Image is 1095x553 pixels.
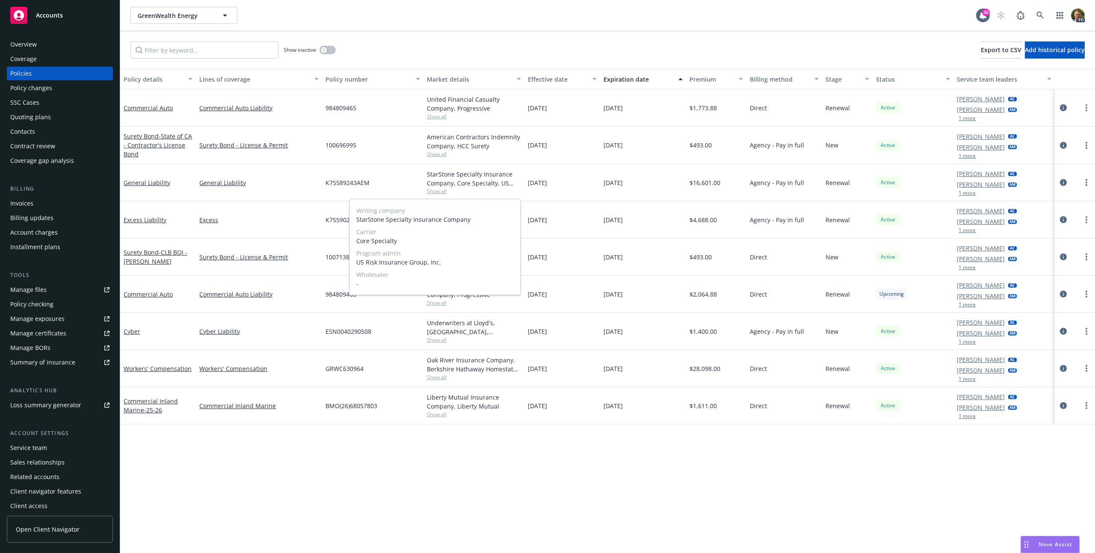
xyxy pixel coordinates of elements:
span: Upcoming [879,290,904,298]
a: Invoices [7,197,113,210]
button: GreenWealth Energy [130,7,237,24]
a: more [1081,140,1092,150]
a: [PERSON_NAME] [957,217,1005,226]
a: Account charges [7,226,113,239]
a: [PERSON_NAME] [957,355,1005,364]
span: Show inactive [284,46,316,53]
div: Drag to move [1021,536,1032,553]
span: ESN0040290508 [326,327,371,336]
span: - State of CA - Contractor's License Bond [124,132,192,158]
span: Manage exposures [7,312,113,326]
a: [PERSON_NAME] [957,132,1005,141]
a: more [1081,177,1092,188]
a: [PERSON_NAME] [957,143,1005,152]
div: Manage files [10,283,47,297]
a: [PERSON_NAME] [957,318,1005,327]
span: [DATE] [528,327,547,336]
a: [PERSON_NAME] [957,392,1005,401]
span: [DATE] [604,290,623,299]
div: Billing method [750,75,809,84]
span: Show all [427,113,521,120]
button: Policy details [120,69,196,89]
span: [DATE] [528,253,547,262]
a: Commercial Auto Liability [199,290,319,299]
a: Quoting plans [7,110,113,124]
button: Policy number [322,69,423,89]
span: K75589243AEM [326,178,370,187]
a: Coverage [7,52,113,66]
span: Active [879,253,897,261]
button: Effective date [524,69,600,89]
a: Excess Liability [124,216,166,224]
div: Related accounts [10,470,59,484]
span: Active [879,179,897,186]
button: Premium [686,69,747,89]
a: Cyber Liability [199,327,319,336]
span: [DATE] [528,215,547,224]
a: Loss summary generator [7,398,113,412]
div: Policy changes [10,81,52,95]
div: Sales relationships [10,456,65,469]
span: US Risk Insurance Group, Inc. [356,258,514,267]
a: [PERSON_NAME] [957,94,1005,103]
a: more [1081,326,1092,336]
span: Renewal [826,178,850,187]
span: $28,098.00 [690,364,720,373]
a: Installment plans [7,240,113,254]
span: Agency - Pay in full [750,141,804,150]
span: Active [879,141,897,149]
div: StarStone Specialty Insurance Company, Core Specialty, US Risk Insurance Group, Inc. [427,170,521,188]
button: Nova Assist [1021,536,1080,553]
span: [DATE] [528,103,547,112]
a: Contract review [7,139,113,153]
span: Core Specialty [356,236,514,245]
span: Show all [427,188,521,195]
span: Renewal [826,401,850,410]
a: Switch app [1051,7,1068,24]
a: more [1081,400,1092,411]
a: Workers' Compensation [124,365,192,373]
a: circleInformation [1058,400,1068,411]
a: [PERSON_NAME] [957,291,1005,300]
a: Policy changes [7,81,113,95]
a: Coverage gap analysis [7,154,113,168]
span: Renewal [826,215,850,224]
a: Client navigator features [7,485,113,498]
span: [DATE] [528,290,547,299]
span: Nova Assist [1039,541,1072,548]
span: [DATE] [604,215,623,224]
span: $1,773.88 [690,103,717,112]
div: United Financial Casualty Company, Progressive [427,95,521,113]
a: [PERSON_NAME] [957,254,1005,263]
span: Active [879,402,897,409]
span: $493.00 [690,141,712,150]
a: Summary of insurance [7,356,113,369]
span: Show all [427,411,521,418]
div: Manage certificates [10,327,66,340]
div: Summary of insurance [10,356,75,369]
span: Agency - Pay in full [750,215,804,224]
a: Surety Bond - License & Permit [199,253,319,262]
span: [DATE] [604,327,623,336]
span: Direct [750,103,767,112]
a: Surety Bond - License & Permit [199,141,319,150]
a: circleInformation [1058,215,1068,225]
a: Commercial Inland Marine [199,401,319,410]
a: [PERSON_NAME] [957,403,1005,412]
span: $1,400.00 [690,327,717,336]
a: [PERSON_NAME] [957,244,1005,253]
span: GreenWealth Energy [138,11,212,20]
button: Status [873,69,953,89]
span: Agency - Pay in full [750,327,804,336]
span: Active [879,365,897,372]
button: Stage [822,69,873,89]
div: Contract review [10,139,55,153]
span: [DATE] [604,253,623,262]
span: [DATE] [528,141,547,150]
a: Manage certificates [7,327,113,340]
span: 100713892 [326,253,356,262]
div: Service team leaders [957,75,1042,84]
a: Excess [199,215,319,224]
a: General Liability [124,179,170,187]
span: Direct [750,290,767,299]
